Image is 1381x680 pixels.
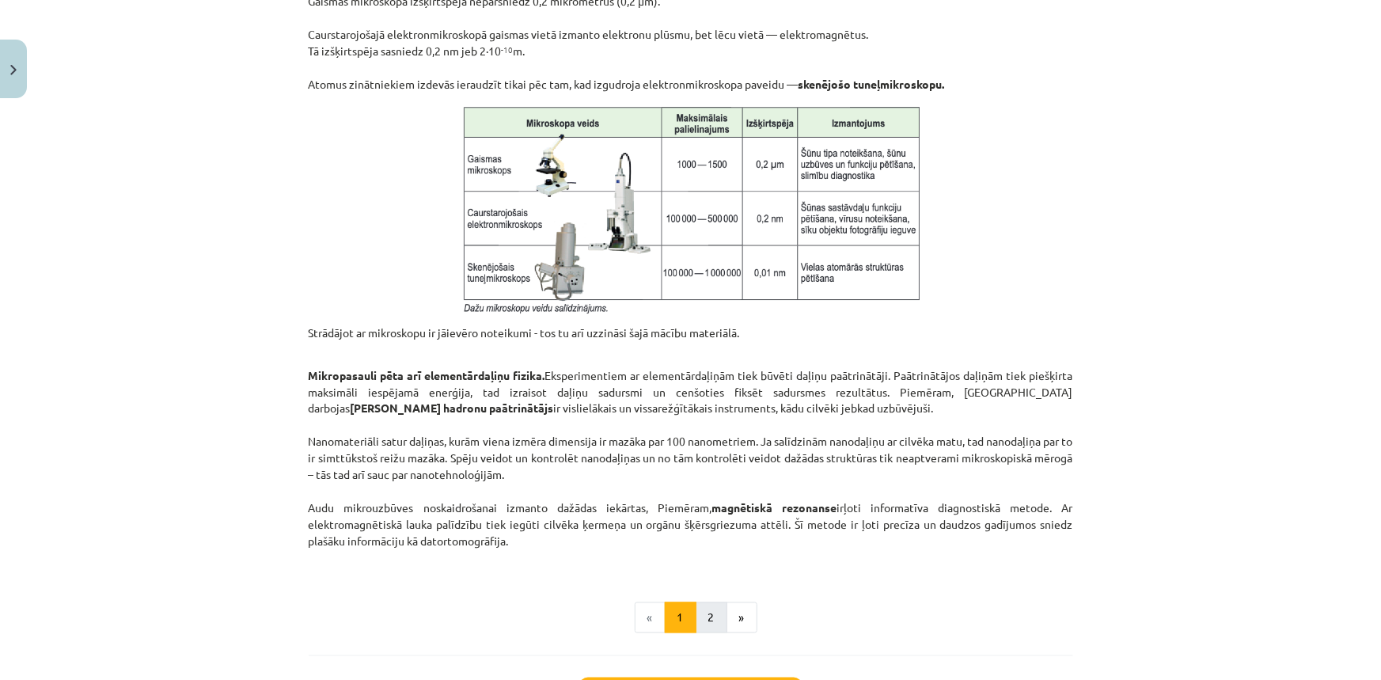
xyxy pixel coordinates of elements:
[351,401,554,416] strong: [PERSON_NAME] hadronu paātrinātājs
[727,602,757,634] button: »
[309,368,404,382] strong: Mikropasauli pēta
[408,368,545,382] strong: arī elementārdaļiņu fizika.
[711,501,837,515] strong: magnētiskā rezonanse
[309,602,1073,634] nav: Page navigation example
[502,44,514,55] sup: -10
[309,351,1073,567] p: Eksperimentiem ar elementārdaļiņām tiek būvēti daļiņu paātrinātāji. Paātrinātājos daļiņām tiek pi...
[799,77,945,91] strong: skenējošo tuneļmikroskopu.
[696,602,727,634] button: 2
[665,602,696,634] button: 1
[309,325,1073,341] p: Strādājot ar mikroskopu ir jāievēro noteikumi - tos tu arī uzzināsi šajā mācību materiālā.
[10,65,17,75] img: icon-close-lesson-0947bae3869378f0d4975bcd49f059093ad1ed9edebbc8119c70593378902aed.svg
